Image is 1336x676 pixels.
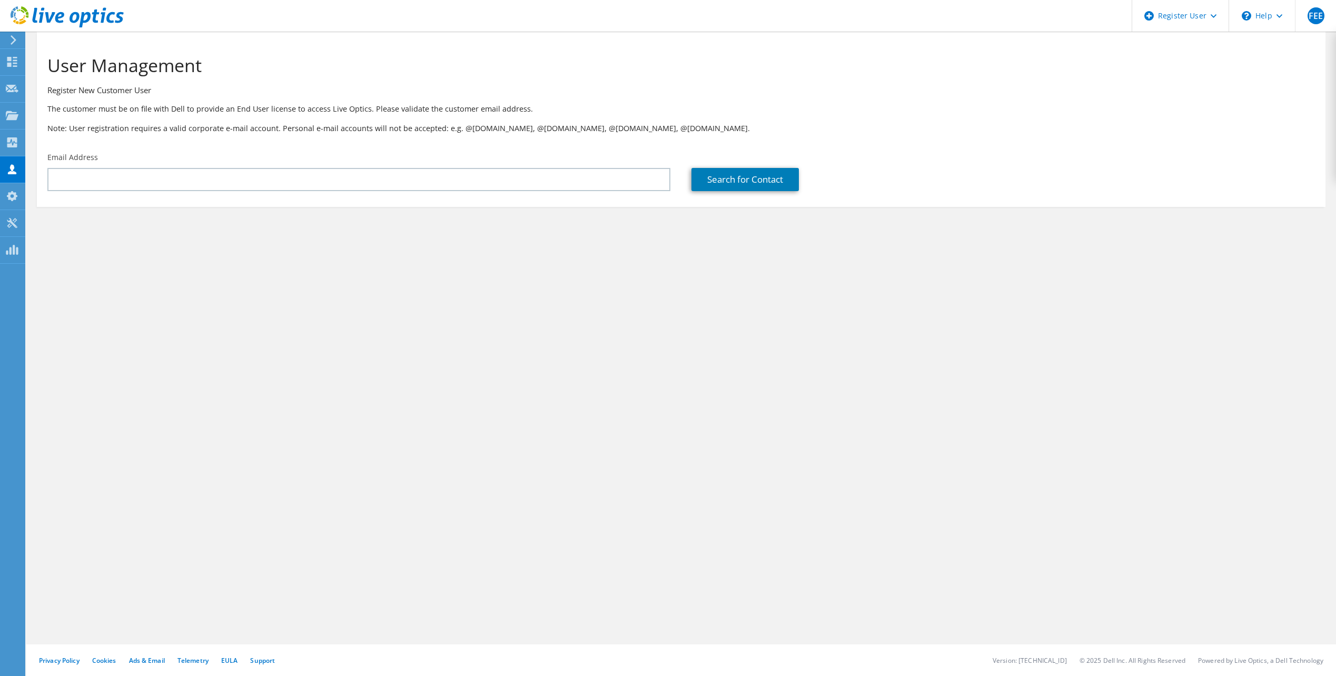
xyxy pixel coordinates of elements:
a: Cookies [92,656,116,665]
a: Ads & Email [129,656,165,665]
label: Email Address [47,152,98,163]
svg: \n [1242,11,1251,21]
a: Support [250,656,275,665]
a: Privacy Policy [39,656,80,665]
p: The customer must be on file with Dell to provide an End User license to access Live Optics. Plea... [47,103,1315,115]
span: FEE [1308,7,1324,24]
p: Note: User registration requires a valid corporate e-mail account. Personal e-mail accounts will ... [47,123,1315,134]
li: Version: [TECHNICAL_ID] [993,656,1067,665]
a: EULA [221,656,237,665]
li: © 2025 Dell Inc. All Rights Reserved [1080,656,1185,665]
h1: User Management [47,54,1310,76]
a: Telemetry [177,656,209,665]
h3: Register New Customer User [47,84,1315,96]
a: Search for Contact [691,168,799,191]
li: Powered by Live Optics, a Dell Technology [1198,656,1323,665]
